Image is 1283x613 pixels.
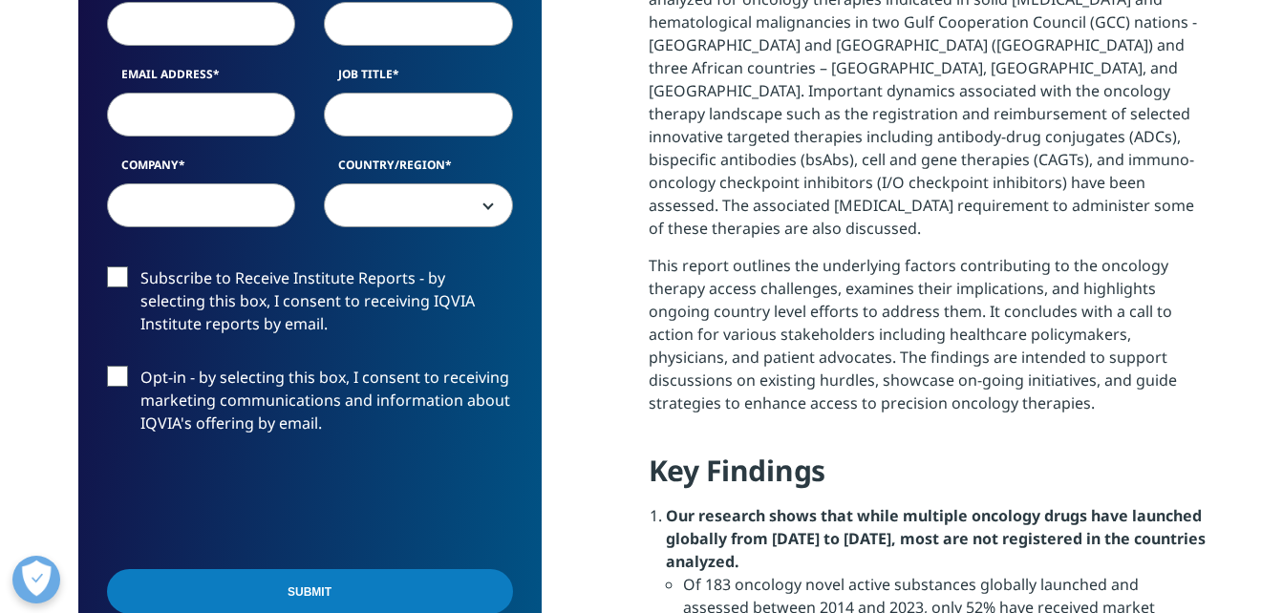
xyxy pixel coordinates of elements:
[107,465,397,539] iframe: reCAPTCHA
[649,452,1206,504] h4: Key Findings
[324,157,513,183] label: Country/Region
[324,66,513,93] label: Job Title
[107,366,513,445] label: Opt-in - by selecting this box, I consent to receiving marketing communications and information a...
[107,157,296,183] label: Company
[107,266,513,346] label: Subscribe to Receive Institute Reports - by selecting this box, I consent to receiving IQVIA Inst...
[107,66,296,93] label: Email Address
[666,505,1206,572] strong: Our research shows that while multiple oncology drugs have launched globally from [DATE] to [DATE...
[649,254,1206,429] p: This report outlines the underlying factors contributing to the oncology therapy access challenge...
[12,556,60,603] button: Open Preferences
